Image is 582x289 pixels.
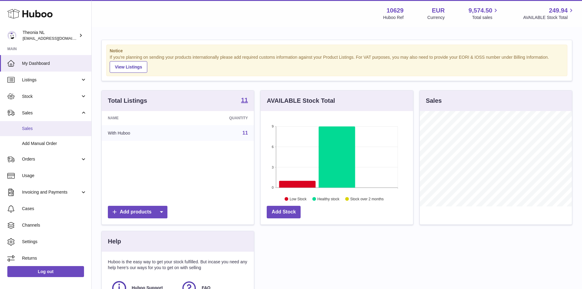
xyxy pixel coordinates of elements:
[22,189,80,195] span: Invoicing and Payments
[22,206,87,212] span: Cases
[102,111,182,125] th: Name
[241,97,248,103] strong: 11
[469,6,492,15] span: 9,574.50
[267,206,301,218] a: Add Stock
[272,186,274,189] text: 0
[469,6,500,20] a: 9,574.50 Total sales
[350,197,384,201] text: Stock over 2 months
[108,206,167,218] a: Add products
[22,61,87,66] span: My Dashboard
[22,77,80,83] span: Listings
[108,259,248,271] p: Huboo is the easy way to get your stock fulfilled. But incase you need any help here's our ways f...
[23,30,78,41] div: Theonia NL
[102,125,182,141] td: With Huboo
[472,15,499,20] span: Total sales
[22,255,87,261] span: Returns
[523,6,575,20] a: 249.94 AVAILABLE Stock Total
[523,15,575,20] span: AVAILABLE Stock Total
[22,141,87,146] span: Add Manual Order
[108,97,147,105] h3: Total Listings
[272,124,274,128] text: 9
[427,15,445,20] div: Currency
[7,266,84,277] a: Log out
[22,222,87,228] span: Channels
[267,97,335,105] h3: AVAILABLE Stock Total
[383,15,404,20] div: Huboo Ref
[272,145,274,149] text: 6
[22,239,87,245] span: Settings
[243,130,248,135] a: 11
[110,61,147,73] a: View Listings
[317,197,340,201] text: Healthy stock
[22,94,80,99] span: Stock
[386,6,404,15] strong: 10629
[108,237,121,246] h3: Help
[110,54,564,73] div: If you're planning on sending your products internationally please add required customs informati...
[22,156,80,162] span: Orders
[110,48,564,54] strong: Notice
[182,111,254,125] th: Quantity
[426,97,442,105] h3: Sales
[241,97,248,104] a: 11
[7,31,16,40] img: info@wholesomegoods.eu
[22,173,87,179] span: Usage
[549,6,568,15] span: 249.94
[290,197,307,201] text: Low Stock
[272,165,274,169] text: 3
[22,126,87,132] span: Sales
[23,36,90,41] span: [EMAIL_ADDRESS][DOMAIN_NAME]
[22,110,80,116] span: Sales
[432,6,445,15] strong: EUR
